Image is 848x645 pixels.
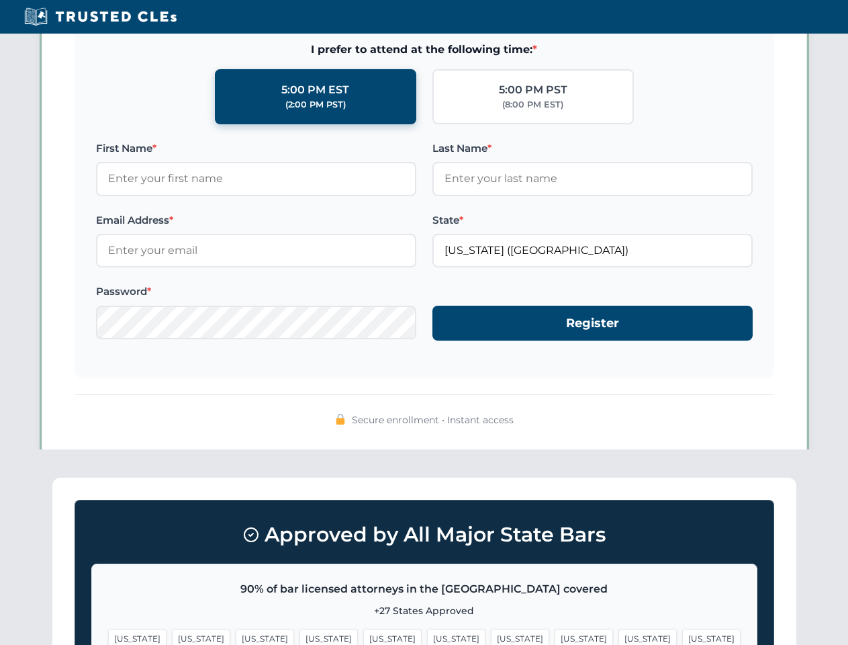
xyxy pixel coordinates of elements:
[96,41,753,58] span: I prefer to attend at the following time:
[281,81,349,99] div: 5:00 PM EST
[108,603,741,618] p: +27 States Approved
[432,162,753,196] input: Enter your last name
[96,212,416,228] label: Email Address
[96,162,416,196] input: Enter your first name
[502,98,563,112] div: (8:00 PM EST)
[96,284,416,300] label: Password
[432,306,753,341] button: Register
[20,7,181,27] img: Trusted CLEs
[96,234,416,267] input: Enter your email
[108,580,741,598] p: 90% of bar licensed attorneys in the [GEOGRAPHIC_DATA] covered
[432,140,753,157] label: Last Name
[335,414,346,425] img: 🔒
[352,413,514,427] span: Secure enrollment • Instant access
[91,517,757,553] h3: Approved by All Major State Bars
[432,234,753,267] input: Arizona (AZ)
[285,98,346,112] div: (2:00 PM PST)
[96,140,416,157] label: First Name
[432,212,753,228] label: State
[499,81,567,99] div: 5:00 PM PST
